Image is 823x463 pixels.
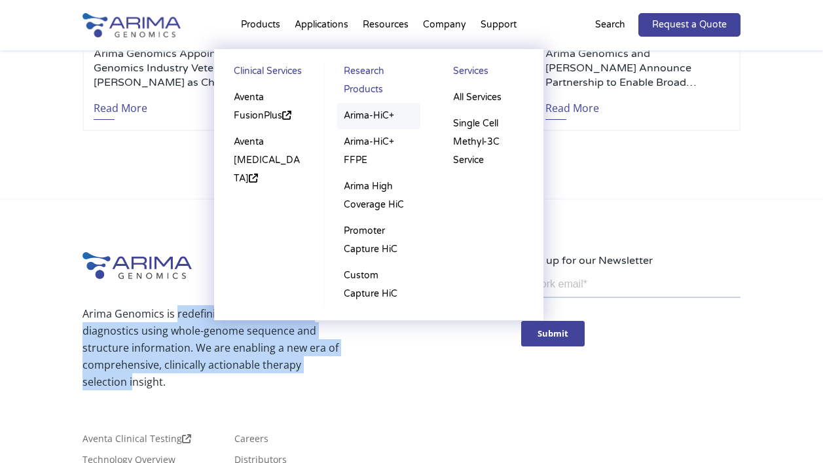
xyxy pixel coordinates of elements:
a: Request a Quote [638,13,741,37]
a: Clinical Services [227,62,311,84]
a: Aventa FusionPlus [227,84,311,129]
a: All Services [447,84,530,111]
a: Arima Genomics and [PERSON_NAME] Announce Partnership to Enable Broad Adoption of [PERSON_NAME] F... [545,46,729,90]
iframe: Chat Widget [758,400,823,463]
a: Aventa [MEDICAL_DATA] [227,129,311,192]
a: Arima High Coverage HiC [337,174,420,218]
img: Arima-Genomics-logo [82,13,181,37]
a: Arima-HiC+ [337,103,420,129]
a: Single Cell Methyl-3C Service [447,111,530,174]
a: Arima-HiC+ FFPE [337,129,420,174]
a: Services [447,62,530,84]
a: Promoter Capture HiC [337,218,420,263]
a: Aventa Clinical Testing [82,434,191,449]
a: Careers [234,434,268,449]
a: Arima Genomics Appoints Genomics Industry Veteran [PERSON_NAME] as Chief Executive Officer and Cl... [94,46,278,90]
a: Custom Capture HiC [337,263,420,307]
a: Read More [545,90,599,120]
p: Sign up for our Newsletter [521,252,741,269]
a: Research Products [337,62,420,103]
a: Read More [94,90,147,120]
img: Arima-Genomics-logo [82,252,192,279]
p: Search [595,16,625,33]
iframe: Form 0 [521,269,741,369]
p: Arima Genomics is redefining [MEDICAL_DATA] diagnostics using whole-genome sequence and structure... [82,305,346,390]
